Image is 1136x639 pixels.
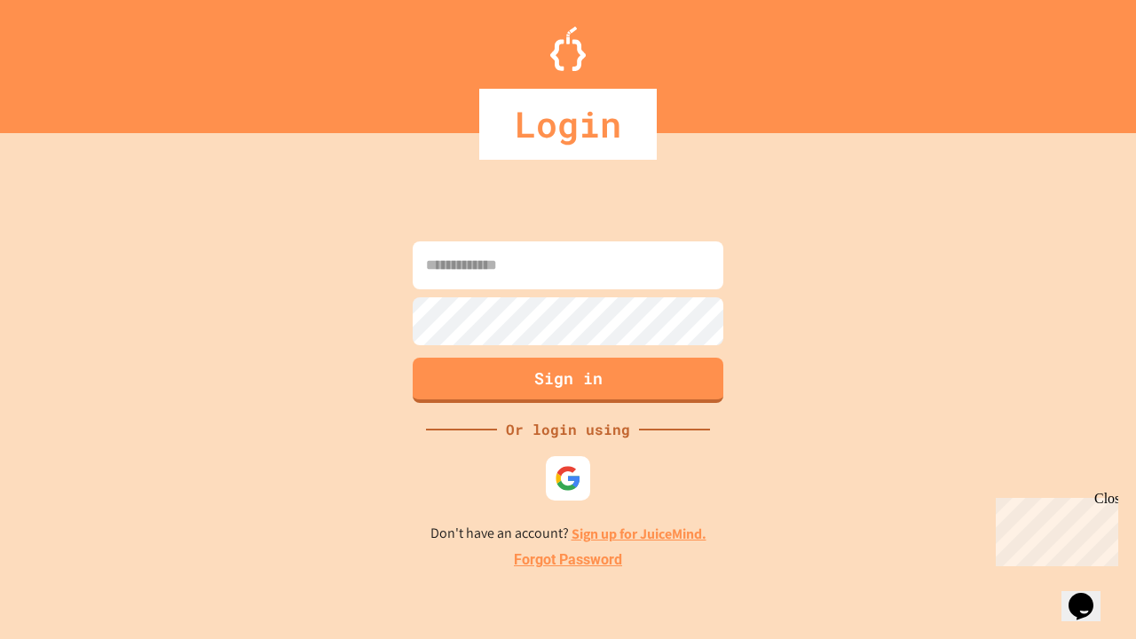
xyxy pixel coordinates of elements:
a: Sign up for JuiceMind. [572,525,706,543]
iframe: chat widget [1061,568,1118,621]
img: Logo.svg [550,27,586,71]
button: Sign in [413,358,723,403]
iframe: chat widget [989,491,1118,566]
div: Or login using [497,419,639,440]
div: Login [479,89,657,160]
img: google-icon.svg [555,465,581,492]
div: Chat with us now!Close [7,7,122,113]
a: Forgot Password [514,549,622,571]
p: Don't have an account? [430,523,706,545]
